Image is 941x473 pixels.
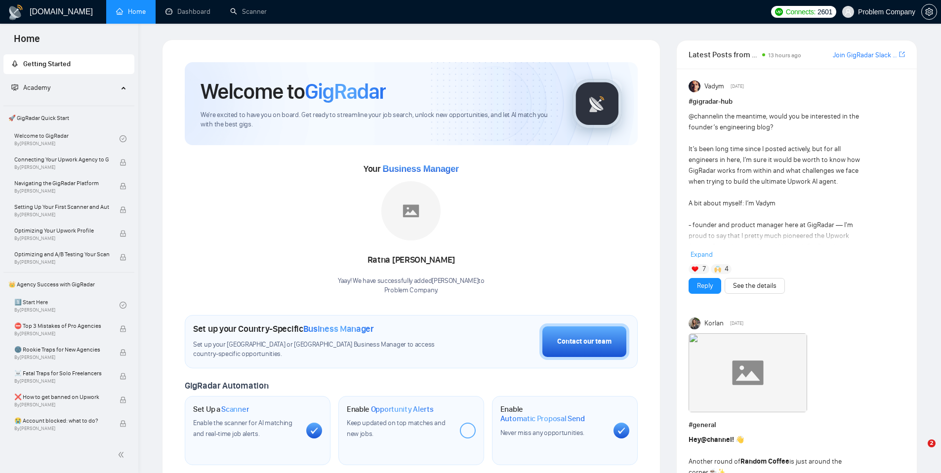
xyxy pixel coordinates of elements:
span: We're excited to have you on board. Get ready to streamline your job search, unlock new opportuni... [201,111,557,129]
span: By [PERSON_NAME] [14,188,109,194]
span: 😭 Account blocked: what to do? [14,416,109,426]
span: 🌚 Rookie Traps for New Agencies [14,345,109,355]
span: Expand [691,250,713,259]
span: rocket [11,60,18,67]
a: Welcome to GigRadarBy[PERSON_NAME] [14,128,120,150]
img: 🙌 [714,266,721,273]
img: F09JWBR8KB8-Coffee%20chat%20round%202.gif [689,333,807,412]
span: ❌ How to get banned on Upwork [14,392,109,402]
a: searchScanner [230,7,267,16]
span: GigRadar [305,78,386,105]
h1: Set up your Country-Specific [193,323,374,334]
div: Contact our team [557,336,612,347]
a: 1️⃣ Start HereBy[PERSON_NAME] [14,294,120,316]
a: Join GigRadar Slack Community [833,50,897,61]
span: lock [120,206,126,213]
span: Korlan [704,318,724,329]
span: Navigating the GigRadar Platform [14,178,109,188]
span: user [845,8,852,15]
h1: # gigradar-hub [689,96,905,107]
button: Reply [689,278,721,294]
div: Yaay! We have successfully added [PERSON_NAME] to [338,276,485,295]
span: Optimizing Your Upwork Profile [14,226,109,236]
img: upwork-logo.png [775,8,783,16]
span: lock [120,420,126,427]
h1: # general [689,420,905,431]
span: @channel [701,435,732,444]
span: GigRadar Automation [185,380,268,391]
button: setting [921,4,937,20]
a: dashboardDashboard [165,7,210,16]
img: logo [8,4,24,20]
span: 🚀 GigRadar Quick Start [4,108,133,128]
span: setting [922,8,937,16]
img: gigradar-logo.png [573,79,622,128]
span: lock [120,254,126,261]
span: By [PERSON_NAME] [14,426,109,432]
span: Academy [11,83,50,92]
span: ☠️ Fatal Traps for Solo Freelancers [14,368,109,378]
span: [DATE] [731,82,744,91]
span: check-circle [120,135,126,142]
strong: Hey ! [689,435,734,444]
p: Problem Company . [338,286,485,295]
span: By [PERSON_NAME] [14,212,109,218]
span: Keep updated on top matches and new jobs. [347,419,446,438]
span: Setting Up Your First Scanner and Auto-Bidder [14,202,109,212]
span: [DATE] [730,319,743,328]
span: lock [120,230,126,237]
span: Business Manager [303,323,374,334]
a: homeHome [116,7,146,16]
button: Contact our team [539,323,629,360]
button: See the details [725,278,785,294]
span: Vadym [704,81,724,92]
img: Korlan [689,317,700,329]
iframe: Intercom live chat [907,439,931,463]
span: Business Manager [382,164,458,174]
span: By [PERSON_NAME] [14,402,109,408]
a: See the details [733,280,777,291]
h1: Enable [347,404,434,414]
span: lock [120,373,126,380]
span: lock [120,396,126,403]
span: By [PERSON_NAME] [14,378,109,384]
span: lock [120,349,126,356]
span: Enable the scanner for AI matching and real-time job alerts. [193,419,292,438]
span: By [PERSON_NAME] [14,259,109,265]
span: 👋 [736,435,744,444]
span: ⛔ Top 3 Mistakes of Pro Agencies [14,321,109,331]
span: 👑 Agency Success with GigRadar [4,275,133,294]
span: By [PERSON_NAME] [14,331,109,337]
div: in the meantime, would you be interested in the founder’s engineering blog? It’s been long time s... [689,111,862,394]
span: Optimizing and A/B Testing Your Scanner for Better Results [14,249,109,259]
span: 2601 [818,6,832,17]
span: By [PERSON_NAME] [14,236,109,241]
span: Latest Posts from the GigRadar Community [689,48,759,61]
span: Scanner [221,404,249,414]
a: setting [921,8,937,16]
span: Opportunity Alerts [371,404,434,414]
span: @channel [689,112,718,120]
span: Home [6,32,48,52]
span: lock [120,325,126,332]
img: placeholder.png [381,181,441,240]
span: fund-projection-screen [11,84,18,91]
span: export [899,50,905,58]
a: export [899,50,905,59]
span: check-circle [120,302,126,309]
span: double-left [118,450,127,460]
h1: Enable [500,404,606,424]
span: 4 [725,264,729,274]
span: lock [120,159,126,166]
li: Getting Started [3,54,134,74]
h1: Set Up a [193,404,249,414]
span: Set up your [GEOGRAPHIC_DATA] or [GEOGRAPHIC_DATA] Business Manager to access country-specific op... [193,340,455,359]
div: Ratna [PERSON_NAME] [338,252,485,269]
img: ❤️ [692,266,698,273]
span: By [PERSON_NAME] [14,355,109,360]
span: Connects: [786,6,816,17]
span: Your [364,163,459,174]
span: Academy [23,83,50,92]
h1: Welcome to [201,78,386,105]
span: 2 [928,439,936,447]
